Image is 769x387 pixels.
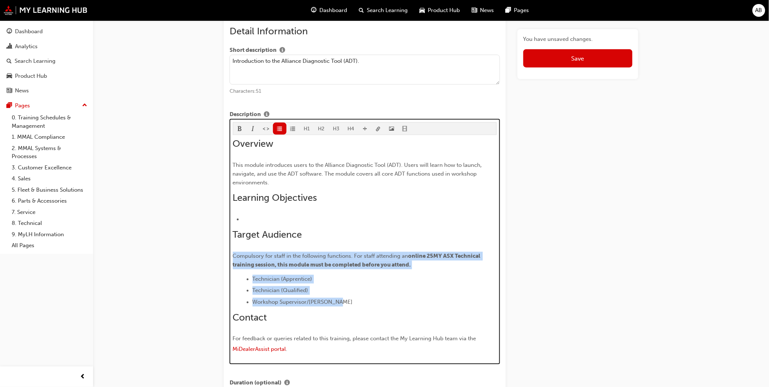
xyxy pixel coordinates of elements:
[480,6,494,15] span: News
[399,123,412,135] button: video-icon
[344,123,359,135] button: H4
[15,72,47,80] div: Product Hub
[9,229,90,240] a: 9. MyLH Information
[15,101,30,110] div: Pages
[15,42,38,51] div: Analytics
[233,138,274,149] span: Overview
[753,4,765,17] button: AB
[353,3,414,18] a: search-iconSearch Learning
[506,6,511,15] span: pages-icon
[311,6,317,15] span: guage-icon
[264,126,269,133] span: format_monospace-icon
[277,126,282,133] span: format_ul-icon
[246,123,260,135] button: format_italic-icon
[264,112,269,118] span: info-icon
[15,27,43,36] div: Dashboard
[7,58,12,65] span: search-icon
[514,6,529,15] span: Pages
[261,110,272,119] button: Show info
[230,46,277,55] span: Short description
[233,253,408,260] span: Compulsory for staff in the following functions. For staff attending an
[233,192,317,204] span: Learning Objectives
[230,110,261,119] span: Description
[428,6,460,15] span: Product Hub
[3,54,90,68] a: Search Learning
[3,99,90,112] button: Pages
[287,123,300,135] button: format_ol-icon
[9,207,90,218] a: 7. Service
[314,123,329,135] button: H2
[7,88,12,94] span: news-icon
[755,6,762,15] span: AB
[362,126,368,133] span: divider-icon
[305,3,353,18] a: guage-iconDashboard
[9,173,90,184] a: 4. Sales
[233,229,302,241] span: Target Audience
[233,162,484,186] span: This module introduces users to the Alliance Diagnostic Tool (ADT). Users will learn how to launc...
[403,126,408,133] span: video-icon
[9,143,90,162] a: 2. MMAL Systems & Processes
[376,126,381,133] span: link-icon
[273,123,287,135] button: format_ul-icon
[9,218,90,229] a: 8. Technical
[9,162,90,173] a: 3. Customer Excellence
[230,88,261,94] span: Characters: 51
[280,47,285,54] span: info-icon
[9,131,90,143] a: 1. MMAL Compliance
[523,49,632,68] button: Save
[7,28,12,35] span: guage-icon
[284,380,290,387] span: info-icon
[233,312,267,323] span: Contact
[7,103,12,109] span: pages-icon
[372,123,385,135] button: link-icon
[230,55,500,85] textarea: Introduction to the Alliance Diagnostic Tool (ADT).
[389,126,394,133] span: image-icon
[233,123,247,135] button: format_bold-icon
[367,6,408,15] span: Search Learning
[358,123,372,135] button: divider-icon
[320,6,347,15] span: Dashboard
[3,84,90,97] a: News
[385,123,399,135] button: image-icon
[9,112,90,131] a: 0. Training Schedules & Management
[9,184,90,196] a: 5. Fleet & Business Solutions
[253,299,353,306] span: Workshop Supervisor/[PERSON_NAME]
[277,46,288,55] button: Show info
[15,57,55,65] div: Search Learning
[80,372,86,382] span: prev-icon
[414,3,466,18] a: car-iconProduct Hub
[233,336,476,342] span: For feedback or queries related to this training, please contact the My Learning Hub team via the
[9,240,90,251] a: All Pages
[466,3,500,18] a: news-iconNews
[233,253,482,268] span: online 25MY ASX Technical training session, this module must be completed before you attend.
[3,69,90,83] a: Product Hub
[572,55,584,62] span: Save
[359,6,364,15] span: search-icon
[3,25,90,38] a: Dashboard
[7,43,12,50] span: chart-icon
[230,26,500,37] h2: Detail Information
[420,6,425,15] span: car-icon
[300,123,314,135] button: H1
[4,5,88,15] img: mmal
[260,123,273,135] button: format_monospace-icon
[82,101,87,110] span: up-icon
[523,35,632,43] span: You have unsaved changes.
[15,87,29,95] div: News
[237,126,242,133] span: format_bold-icon
[250,126,255,133] span: format_italic-icon
[329,123,344,135] button: H3
[3,23,90,99] button: DashboardAnalyticsSearch LearningProduct HubNews
[253,287,308,294] span: Technician (Qualified)
[7,73,12,80] span: car-icon
[286,346,288,353] span: .
[291,126,296,133] span: format_ol-icon
[253,276,312,283] span: Technician (Apprentice)
[233,346,286,353] a: MiDealerAssist portal
[500,3,535,18] a: pages-iconPages
[472,6,477,15] span: news-icon
[9,195,90,207] a: 6. Parts & Accessories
